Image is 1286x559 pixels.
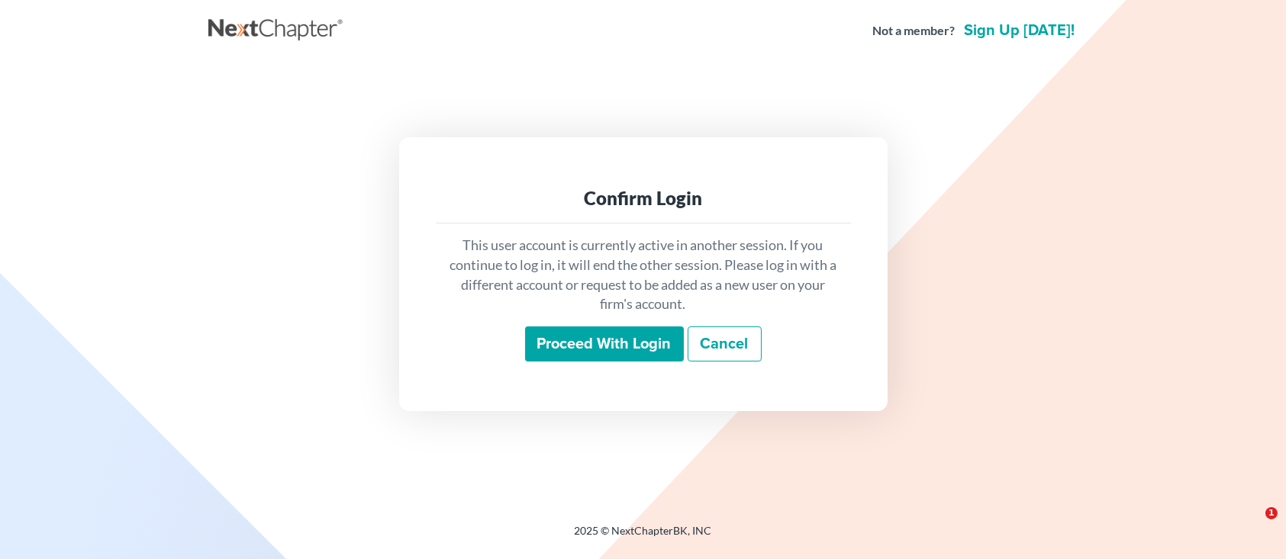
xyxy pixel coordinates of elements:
[208,523,1078,551] div: 2025 © NextChapterBK, INC
[873,22,956,40] strong: Not a member?
[1234,507,1271,544] iframe: Intercom live chat
[448,186,839,210] div: Confirm Login
[448,236,839,314] p: This user account is currently active in another session. If you continue to log in, it will end ...
[688,326,762,361] a: Cancel
[525,326,684,361] input: Proceed with login
[962,23,1078,38] a: Sign up [DATE]!
[1265,507,1278,519] span: 1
